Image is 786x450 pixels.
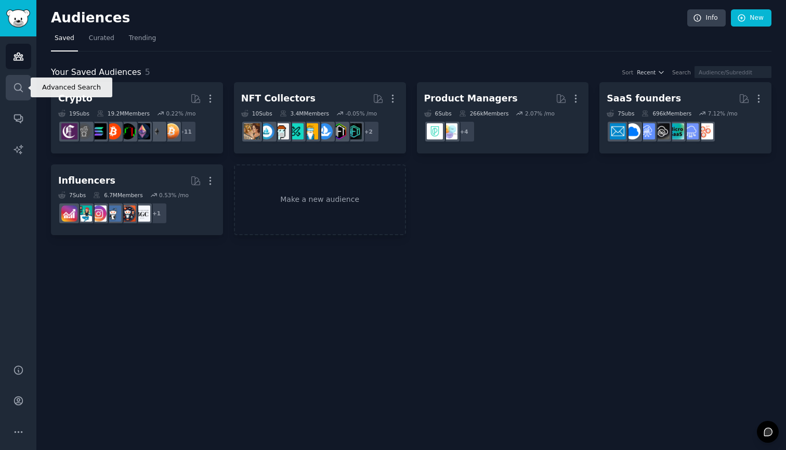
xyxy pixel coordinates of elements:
[317,123,333,139] img: opensea
[76,205,92,222] img: influencermarketing
[302,123,318,139] img: NFTExchange
[125,30,160,52] a: Trending
[641,110,691,117] div: 696k Members
[51,82,223,153] a: Crypto19Subs19.2MMembers0.22% /mo+11BitcoinethereumethtraderCryptoMarketsBitcoinBeginnerssolanaCr...
[731,9,771,27] a: New
[417,82,589,153] a: Product Managers6Subs266kMembers2.07% /mo+4ProductManagementProductMgmt
[145,67,150,77] span: 5
[441,123,457,139] img: ProductManagement
[459,110,509,117] div: 266k Members
[331,123,347,139] img: NFTsMarketplace
[358,121,379,143] div: + 2
[599,82,771,153] a: SaaS founders7Subs696kMembers7.12% /moGrowthHackingSaaSmicrosaasNoCodeSaaSSaaSSalesB2BSaaSSaaS_Em...
[244,123,260,139] img: CryptoArt
[51,10,687,27] h2: Audiences
[241,92,316,105] div: NFT Collectors
[90,205,107,222] img: InstagramMarketing
[346,110,377,117] div: -0.05 % /mo
[637,69,656,76] span: Recent
[134,205,150,222] img: BeautyGuruChatter
[85,30,118,52] a: Curated
[149,123,165,139] img: ethereum
[58,92,93,105] div: Crypto
[61,205,77,222] img: InstagramGrowthTips
[653,123,670,139] img: NoCodeSaaS
[424,110,452,117] div: 6 Sub s
[55,34,74,43] span: Saved
[120,205,136,222] img: socialmedia
[607,92,681,105] div: SaaS founders
[6,9,30,28] img: GummySearch logo
[93,191,142,199] div: 6.7M Members
[453,121,475,143] div: + 4
[90,123,107,139] img: solana
[51,66,141,79] span: Your Saved Audiences
[610,123,626,139] img: SaaS_Email_Marketing
[687,9,726,27] a: Info
[89,34,114,43] span: Curated
[273,123,289,139] img: NFTmarket
[105,205,121,222] img: Instagram
[166,110,195,117] div: 0.22 % /mo
[280,110,329,117] div: 3.4M Members
[58,110,89,117] div: 19 Sub s
[708,110,738,117] div: 7.12 % /mo
[58,191,86,199] div: 7 Sub s
[146,202,167,224] div: + 1
[672,69,691,76] div: Search
[624,123,640,139] img: B2BSaaS
[346,123,362,139] img: NFT
[234,164,406,236] a: Make a new audience
[61,123,77,139] img: Crypto_Currency_News
[97,110,150,117] div: 19.2M Members
[120,123,136,139] img: CryptoMarkets
[175,121,197,143] div: + 11
[159,191,189,199] div: 0.53 % /mo
[58,174,115,187] div: Influencers
[51,164,223,236] a: Influencers7Subs6.7MMembers0.53% /mo+1BeautyGuruChattersocialmediaInstagramInstagramMarketinginfl...
[424,92,518,105] div: Product Managers
[51,30,78,52] a: Saved
[622,69,634,76] div: Sort
[241,110,272,117] div: 10 Sub s
[695,66,771,78] input: Audience/Subreddit
[134,123,150,139] img: ethtrader
[163,123,179,139] img: Bitcoin
[639,123,655,139] img: SaaSSales
[427,123,443,139] img: ProductMgmt
[697,123,713,139] img: GrowthHacking
[637,69,665,76] button: Recent
[287,123,304,139] img: NFTMarketplace
[683,123,699,139] img: SaaS
[525,110,555,117] div: 2.07 % /mo
[76,123,92,139] img: CryptoCurrencies
[668,123,684,139] img: microsaas
[258,123,274,139] img: OpenSeaNFT
[105,123,121,139] img: BitcoinBeginners
[129,34,156,43] span: Trending
[234,82,406,153] a: NFT Collectors10Subs3.4MMembers-0.05% /mo+2NFTNFTsMarketplaceopenseaNFTExchangeNFTMarketplaceNFTm...
[607,110,634,117] div: 7 Sub s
